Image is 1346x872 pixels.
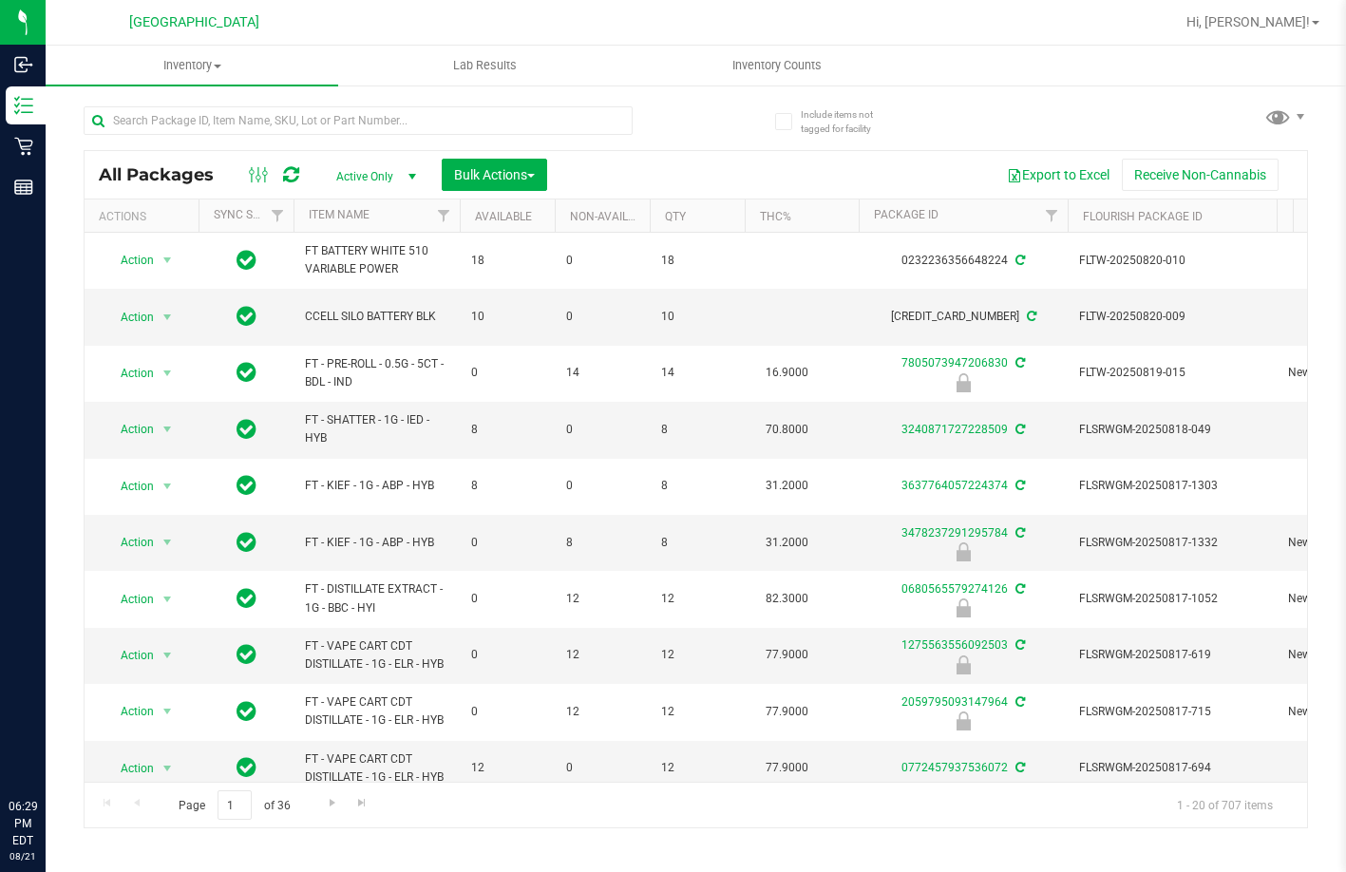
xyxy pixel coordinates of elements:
[566,703,638,721] span: 12
[104,304,155,331] span: Action
[901,582,1008,596] a: 0680565579274126
[566,477,638,495] span: 0
[471,759,543,777] span: 12
[156,755,180,782] span: select
[661,590,733,608] span: 12
[428,199,460,232] a: Filter
[99,210,191,223] div: Actions
[856,711,1071,730] div: Newly Received
[237,303,256,330] span: In Sync
[156,247,180,274] span: select
[1013,695,1025,709] span: Sync from Compliance System
[566,646,638,664] span: 12
[9,798,37,849] p: 06:29 PM EDT
[1079,364,1265,382] span: FLTW-20250819-015
[305,411,448,447] span: FT - SHATTER - 1G - IED - HYB
[305,637,448,673] span: FT - VAPE CART CDT DISTILLATE - 1G - ELR - HYB
[661,646,733,664] span: 12
[237,529,256,556] span: In Sync
[104,416,155,443] span: Action
[661,252,733,270] span: 18
[84,106,633,135] input: Search Package ID, Item Name, SKU, Lot or Part Number...
[442,159,547,191] button: Bulk Actions
[318,790,346,816] a: Go to the next page
[661,308,733,326] span: 10
[1024,310,1036,323] span: Sync from Compliance System
[471,703,543,721] span: 0
[104,642,155,669] span: Action
[237,416,256,443] span: In Sync
[129,14,259,30] span: [GEOGRAPHIC_DATA]
[156,360,180,387] span: select
[237,247,256,274] span: In Sync
[427,57,542,74] span: Lab Results
[901,356,1008,370] a: 7805073947206830
[156,416,180,443] span: select
[756,698,818,726] span: 77.9000
[104,360,155,387] span: Action
[1013,254,1025,267] span: Sync from Compliance System
[995,159,1122,191] button: Export to Excel
[756,359,818,387] span: 16.9000
[1079,477,1265,495] span: FLSRWGM-20250817-1303
[1079,534,1265,552] span: FLSRWGM-20250817-1332
[237,472,256,499] span: In Sync
[1079,590,1265,608] span: FLSRWGM-20250817-1052
[46,57,338,74] span: Inventory
[471,477,543,495] span: 8
[104,247,155,274] span: Action
[756,529,818,557] span: 31.2000
[1083,210,1203,223] a: Flourish Package ID
[14,137,33,156] inline-svg: Retail
[1079,252,1265,270] span: FLTW-20250820-010
[309,208,370,221] a: Item Name
[856,655,1071,674] div: Newly Received
[156,304,180,331] span: select
[305,534,448,552] span: FT - KIEF - 1G - ABP - HYB
[1013,479,1025,492] span: Sync from Compliance System
[874,208,938,221] a: Package ID
[901,423,1008,436] a: 3240871727228509
[1186,14,1310,29] span: Hi, [PERSON_NAME]!
[756,754,818,782] span: 77.9000
[237,754,256,781] span: In Sync
[566,590,638,608] span: 12
[661,421,733,439] span: 8
[566,308,638,326] span: 0
[471,646,543,664] span: 0
[566,252,638,270] span: 0
[1013,356,1025,370] span: Sync from Compliance System
[901,638,1008,652] a: 1275563556092503
[104,586,155,613] span: Action
[471,534,543,552] span: 0
[570,210,654,223] a: Non-Available
[338,46,631,85] a: Lab Results
[856,598,1071,617] div: Newly Received
[1079,308,1265,326] span: FLTW-20250820-009
[901,526,1008,540] a: 3478237291295784
[661,703,733,721] span: 12
[19,720,76,777] iframe: Resource center
[305,693,448,730] span: FT - VAPE CART CDT DISTILLATE - 1G - ELR - HYB
[104,698,155,725] span: Action
[162,790,306,820] span: Page of 36
[566,534,638,552] span: 8
[14,178,33,197] inline-svg: Reports
[760,210,791,223] a: THC%
[14,55,33,74] inline-svg: Inbound
[305,308,448,326] span: CCELL SILO BATTERY BLK
[305,750,448,787] span: FT - VAPE CART CDT DISTILLATE - 1G - ELR - HYB
[1122,159,1279,191] button: Receive Non-Cannabis
[104,473,155,500] span: Action
[856,373,1071,392] div: Newly Received
[661,759,733,777] span: 12
[349,790,376,816] a: Go to the last page
[665,210,686,223] a: Qty
[237,585,256,612] span: In Sync
[305,355,448,391] span: FT - PRE-ROLL - 0.5G - 5CT - BDL - IND
[1079,703,1265,721] span: FLSRWGM-20250817-715
[104,529,155,556] span: Action
[1079,421,1265,439] span: FLSRWGM-20250818-049
[262,199,294,232] a: Filter
[901,695,1008,709] a: 2059795093147964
